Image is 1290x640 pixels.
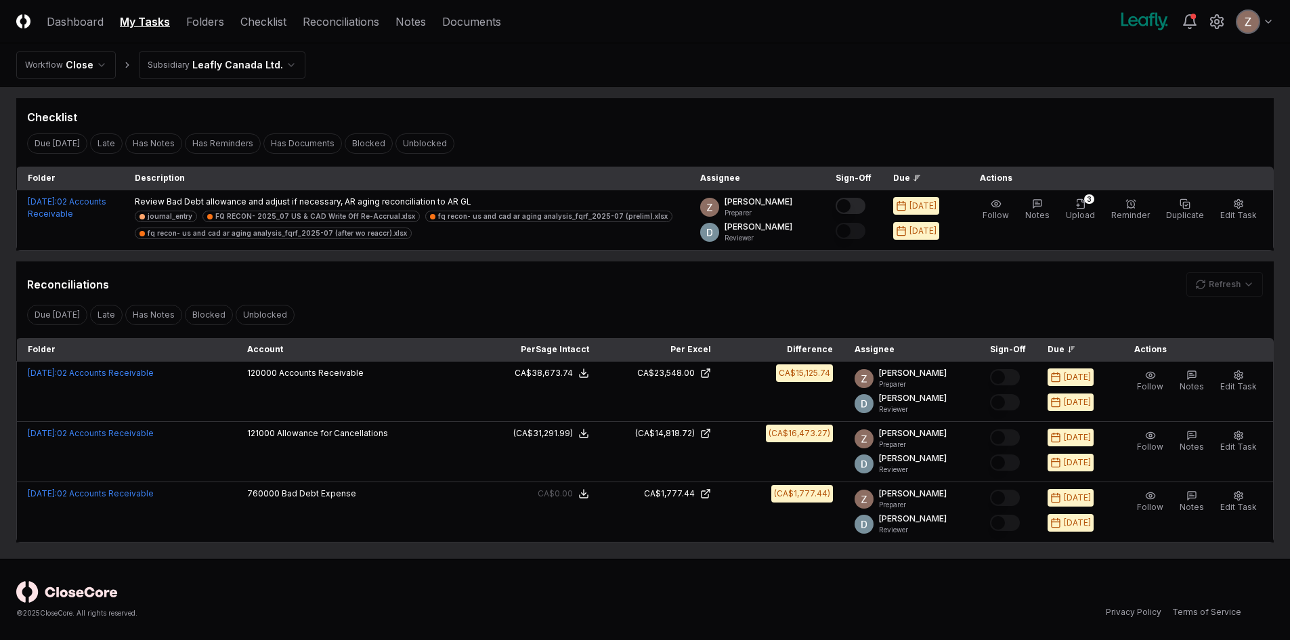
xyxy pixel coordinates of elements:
[990,515,1020,531] button: Mark complete
[28,368,57,378] span: [DATE] :
[1137,381,1163,391] span: Follow
[1064,492,1091,504] div: [DATE]
[279,368,364,378] span: Accounts Receivable
[1111,210,1150,220] span: Reminder
[725,233,792,243] p: Reviewer
[611,367,711,379] a: CA$23,548.00
[263,133,342,154] button: Has Documents
[16,51,305,79] nav: breadcrumb
[725,196,792,208] p: [PERSON_NAME]
[855,394,874,413] img: ACg8ocLeIi4Jlns6Fsr4lO0wQ1XJrFQvF4yUjbLrd1AsCAOmrfa1KQ=s96-c
[879,367,947,379] p: [PERSON_NAME]
[247,428,275,438] span: 121000
[990,490,1020,506] button: Mark complete
[1218,427,1260,456] button: Edit Task
[247,488,280,498] span: 760000
[909,200,937,212] div: [DATE]
[277,428,388,438] span: Allowance for Cancellations
[28,428,154,438] a: [DATE]:02 Accounts Receivable
[725,208,792,218] p: Preparer
[769,427,830,440] div: (CA$16,473.27)
[1220,381,1257,391] span: Edit Task
[700,223,719,242] img: ACg8ocLeIi4Jlns6Fsr4lO0wQ1XJrFQvF4yUjbLrd1AsCAOmrfa1KQ=s96-c
[90,305,123,325] button: Late
[611,488,711,500] a: CA$1,777.44
[1163,196,1207,224] button: Duplicate
[1218,367,1260,396] button: Edit Task
[135,228,412,239] a: fq recon- us and cad ar aging analysis_fqrf_2025-07 (after wo reaccr).xlsx
[893,172,947,184] div: Due
[1048,343,1102,356] div: Due
[247,368,277,378] span: 120000
[1180,442,1204,452] span: Notes
[1134,427,1166,456] button: Follow
[722,338,844,362] th: Difference
[186,14,224,30] a: Folders
[538,488,589,500] button: CA$0.00
[28,368,154,378] a: [DATE]:02 Accounts Receivable
[879,452,947,465] p: [PERSON_NAME]
[855,490,874,509] img: ACg8ocKnDsamp5-SE65NkOhq35AnOBarAXdzXQ03o9g231ijNgHgyA=s96-c
[515,367,589,379] button: CA$38,673.74
[395,133,454,154] button: Unblocked
[1123,343,1263,356] div: Actions
[879,488,947,500] p: [PERSON_NAME]
[1063,196,1098,224] button: 3Upload
[836,198,865,214] button: Mark complete
[879,392,947,404] p: [PERSON_NAME]
[774,488,830,500] div: (CA$1,777.44)
[644,488,695,500] div: CA$1,777.44
[980,196,1012,224] button: Follow
[515,367,573,379] div: CA$38,673.74
[27,305,87,325] button: Due Today
[635,427,695,440] div: (CA$14,818.72)
[236,305,295,325] button: Unblocked
[1023,196,1052,224] button: Notes
[17,167,124,190] th: Folder
[1166,210,1204,220] span: Duplicate
[1109,196,1153,224] button: Reminder
[1220,210,1257,220] span: Edit Task
[303,14,379,30] a: Reconciliations
[855,369,874,388] img: ACg8ocKnDsamp5-SE65NkOhq35AnOBarAXdzXQ03o9g231ijNgHgyA=s96-c
[1064,456,1091,469] div: [DATE]
[90,133,123,154] button: Late
[909,225,937,237] div: [DATE]
[148,228,407,238] div: fq recon- us and cad ar aging analysis_fqrf_2025-07 (after wo reaccr).xlsx
[1237,11,1259,33] img: ACg8ocKnDsamp5-SE65NkOhq35AnOBarAXdzXQ03o9g231ijNgHgyA=s96-c
[879,404,947,414] p: Reviewer
[425,211,672,222] a: fq recon- us and cad ar aging analysis_fqrf_2025-07 (prelim).xlsx
[47,14,104,30] a: Dashboard
[247,343,467,356] div: Account
[1134,367,1166,396] button: Follow
[125,305,182,325] button: Has Notes
[1180,381,1204,391] span: Notes
[1177,427,1207,456] button: Notes
[1064,431,1091,444] div: [DATE]
[879,500,947,510] p: Preparer
[215,211,415,221] div: FQ RECON- 2025_07 US & CAD Write Off Re-Accrual.xlsx
[1172,606,1241,618] a: Terms of Service
[836,223,865,239] button: Mark complete
[478,338,600,362] th: Per Sage Intacct
[637,367,695,379] div: CA$23,548.00
[1025,210,1050,220] span: Notes
[120,14,170,30] a: My Tasks
[345,133,393,154] button: Blocked
[1137,502,1163,512] span: Follow
[395,14,426,30] a: Notes
[990,429,1020,446] button: Mark complete
[725,221,792,233] p: [PERSON_NAME]
[28,428,57,438] span: [DATE] :
[879,440,947,450] p: Preparer
[855,515,874,534] img: ACg8ocLeIi4Jlns6Fsr4lO0wQ1XJrFQvF4yUjbLrd1AsCAOmrfa1KQ=s96-c
[282,488,356,498] span: Bad Debt Expense
[240,14,286,30] a: Checklist
[27,276,109,293] div: Reconciliations
[27,109,77,125] div: Checklist
[1180,502,1204,512] span: Notes
[28,196,106,219] a: [DATE]:02 Accounts Receivable
[983,210,1009,220] span: Follow
[1106,606,1161,618] a: Privacy Policy
[969,172,1263,184] div: Actions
